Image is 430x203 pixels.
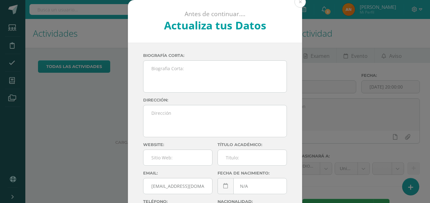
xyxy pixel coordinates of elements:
input: Fecha de Nacimiento: [218,178,287,194]
label: Email: [143,171,212,175]
p: Antes de continuar.... [145,10,285,18]
label: Dirección: [143,98,287,102]
label: Título académico: [218,142,287,147]
input: Correo Electronico: [143,178,212,194]
label: Website: [143,142,212,147]
h2: Actualiza tus Datos [145,18,285,33]
label: Fecha de nacimiento: [218,171,287,175]
input: Sitio Web: [143,150,212,165]
label: Biografía corta: [143,53,287,58]
input: Titulo: [218,150,287,165]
